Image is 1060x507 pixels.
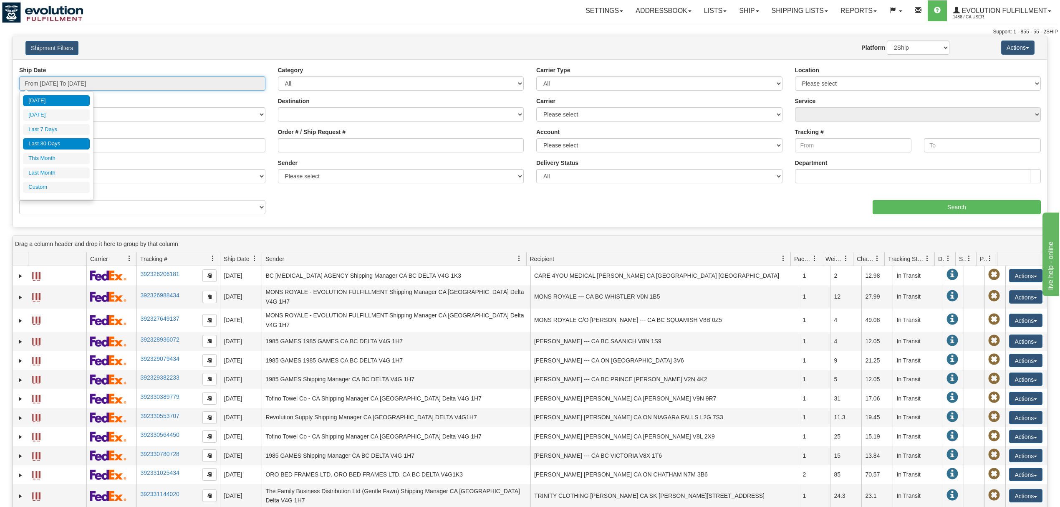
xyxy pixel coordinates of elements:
td: MONS ROYALE C/O [PERSON_NAME] --- CA BC SQUAMISH V8B 0Z5 [530,309,799,332]
span: Packages [794,255,812,263]
button: Actions [1009,354,1042,367]
label: Department [795,159,828,167]
button: Actions [1009,335,1042,348]
span: Pickup Not Assigned [988,392,1000,403]
td: [PERSON_NAME] --- CA ON [GEOGRAPHIC_DATA] 3V6 [530,351,799,370]
a: Expand [16,317,25,325]
img: 2 - FedEx Express® [90,393,126,404]
td: 12.05 [861,332,893,351]
img: logo1488.jpg [2,2,83,23]
td: 1985 GAMES 1985 GAMES CA BC DELTA V4G 1H7 [262,332,530,351]
button: Actions [1009,373,1042,386]
span: Delivery Status [938,255,945,263]
span: In Transit [946,314,958,325]
a: Expand [16,272,25,280]
td: Tofino Towel Co - CA Shipping Manager CA [GEOGRAPHIC_DATA] Delta V4G 1H7 [262,389,530,408]
td: 1 [799,427,830,446]
td: 1 [799,408,830,427]
td: 1 [799,266,830,285]
label: Category [278,66,303,74]
label: Account [536,128,560,136]
td: [PERSON_NAME] --- CA BC PRINCE [PERSON_NAME] V2N 4K2 [530,370,799,389]
td: 70.57 [861,465,893,484]
span: Carrier [90,255,108,263]
td: 12 [830,285,861,309]
a: 392331144020 [140,491,179,497]
td: [DATE] [220,389,262,408]
a: Ship Date filter column settings [247,251,262,266]
div: Support: 1 - 855 - 55 - 2SHIP [2,28,1058,35]
span: In Transit [946,290,958,302]
img: 2 - FedEx Express® [90,412,126,423]
a: Weight filter column settings [839,251,853,266]
span: Evolution Fulfillment [960,7,1047,14]
li: Last 7 Days [23,124,90,135]
a: Label [32,269,40,282]
span: Pickup Status [980,255,987,263]
li: Last Month [23,167,90,179]
td: 2 [830,266,861,285]
span: Tracking Status [888,255,924,263]
li: [DATE] [23,95,90,106]
a: 392329079434 [140,355,179,362]
span: Pickup Not Assigned [988,373,1000,385]
span: Weight [825,255,843,263]
label: Sender [278,159,298,167]
span: In Transit [946,449,958,461]
td: 9 [830,351,861,370]
img: 2 - FedEx Express® [90,336,126,347]
a: Carrier filter column settings [122,251,136,266]
label: Destination [278,97,310,105]
label: Platform [861,43,885,52]
td: [DATE] [220,332,262,351]
a: Expand [16,452,25,460]
td: Revolution Supply Shipping Manager CA [GEOGRAPHIC_DATA] DELTA V4G1H7 [262,408,530,427]
a: Expand [16,293,25,302]
label: Order # / Ship Request # [278,128,346,136]
td: In Transit [893,446,943,465]
span: In Transit [946,335,958,347]
button: Copy to clipboard [202,373,217,385]
img: 2 - FedEx Express® [90,292,126,302]
a: Expand [16,337,25,346]
td: MONS ROYALE - EVOLUTION FULFILLMENT Shipping Manager CA [GEOGRAPHIC_DATA] Delta V4G 1H7 [262,285,530,309]
input: Search [873,200,1041,214]
label: Location [795,66,819,74]
a: Expand [16,357,25,365]
td: BC [MEDICAL_DATA] AGENCY Shipping Manager CA BC DELTA V4G 1K3 [262,266,530,285]
a: Label [32,489,40,502]
button: Actions [1009,489,1042,502]
li: Last 30 Days [23,138,90,150]
td: In Transit [893,370,943,389]
td: [DATE] [220,446,262,465]
span: In Transit [946,489,958,501]
button: Copy to clipboard [202,411,217,424]
a: 392330564450 [140,431,179,438]
a: Reports [834,0,883,21]
td: 17.06 [861,389,893,408]
span: Ship Date [224,255,249,263]
td: [PERSON_NAME] --- CA BC VICTORIA V8X 1T6 [530,446,799,465]
a: Expand [16,433,25,441]
li: Custom [23,182,90,193]
td: 1 [799,309,830,332]
td: 1985 GAMES 1985 GAMES CA BC DELTA V4G 1H7 [262,351,530,370]
a: Label [32,391,40,405]
button: Copy to clipboard [202,489,217,502]
td: 12.05 [861,370,893,389]
span: Pickup Not Assigned [988,290,1000,302]
td: In Transit [893,389,943,408]
td: [DATE] [220,309,262,332]
a: Tracking Status filter column settings [920,251,934,266]
li: This Month [23,153,90,164]
td: 1 [799,370,830,389]
td: [DATE] [220,465,262,484]
span: Pickup Not Assigned [988,269,1000,281]
a: Tracking # filter column settings [206,251,220,266]
td: Tofino Towel Co - CA Shipping Manager CA [GEOGRAPHIC_DATA] Delta V4G 1H7 [262,427,530,446]
td: [PERSON_NAME] [PERSON_NAME] CA ON CHATHAM N7M 3B6 [530,465,799,484]
td: MONS ROYALE --- CA BC WHISTLER V0N 1B5 [530,285,799,309]
a: 392329382233 [140,374,179,381]
img: 2 - FedEx Express® [90,270,126,281]
td: [PERSON_NAME] --- CA BC SAANICH V8N 1S9 [530,332,799,351]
